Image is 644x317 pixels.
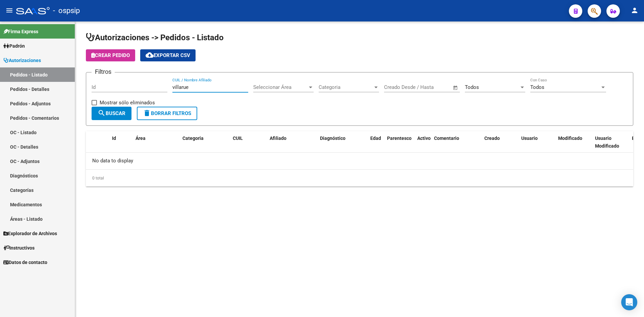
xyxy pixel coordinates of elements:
span: Todos [465,84,479,90]
datatable-header-cell: CUIL [230,131,267,153]
datatable-header-cell: Activo [415,131,431,153]
span: Buscar [98,110,125,116]
datatable-header-cell: Comentario [431,131,482,153]
span: Borrar Filtros [143,110,191,116]
mat-icon: menu [5,6,13,14]
datatable-header-cell: Edad [368,131,384,153]
h3: Filtros [92,67,115,76]
span: Exportar CSV [146,52,190,58]
button: Borrar Filtros [137,107,197,120]
span: Usuario Modificado [595,136,619,149]
span: Mostrar sólo eliminados [100,99,155,107]
span: Padrón [3,42,25,50]
button: Buscar [92,107,131,120]
span: Afiliado [270,136,286,141]
span: Autorizaciones [3,57,41,64]
span: Todos [530,84,544,90]
datatable-header-cell: Id [109,131,133,153]
span: - ospsip [53,3,80,18]
mat-icon: person [631,6,639,14]
span: Instructivos [3,244,35,252]
datatable-header-cell: Usuario Modificado [592,131,629,153]
span: Activo [417,136,431,141]
mat-icon: delete [143,109,151,117]
span: Autorizaciones -> Pedidos - Listado [86,33,224,42]
span: Datos de contacto [3,259,47,266]
datatable-header-cell: Área [133,131,180,153]
datatable-header-cell: Usuario [519,131,555,153]
span: Crear Pedido [91,52,130,58]
span: Modificado [558,136,582,141]
span: Usuario [521,136,538,141]
input: End date [412,84,444,90]
span: Categoria [182,136,204,141]
span: Diagnóstico [320,136,345,141]
div: No data to display [86,153,633,169]
datatable-header-cell: Diagnóstico [317,131,368,153]
span: Edad [370,136,381,141]
div: Open Intercom Messenger [621,294,637,310]
datatable-header-cell: Categoria [180,131,230,153]
span: Creado [484,136,500,141]
datatable-header-cell: Afiliado [267,131,317,153]
span: Área [136,136,146,141]
span: Parentesco [387,136,412,141]
datatable-header-cell: Modificado [555,131,592,153]
mat-icon: search [98,109,106,117]
mat-icon: cloud_download [146,51,154,59]
button: Open calendar [452,84,460,92]
datatable-header-cell: Creado [482,131,519,153]
div: 0 total [86,170,633,187]
span: Id [112,136,116,141]
span: Explorador de Archivos [3,230,57,237]
span: Comentario [434,136,459,141]
datatable-header-cell: Parentesco [384,131,415,153]
button: Exportar CSV [140,49,196,61]
span: Firma Express [3,28,38,35]
span: Categoria [319,84,373,90]
input: Start date [384,84,406,90]
button: Crear Pedido [86,49,135,61]
span: Seleccionar Área [253,84,308,90]
span: CUIL [233,136,243,141]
